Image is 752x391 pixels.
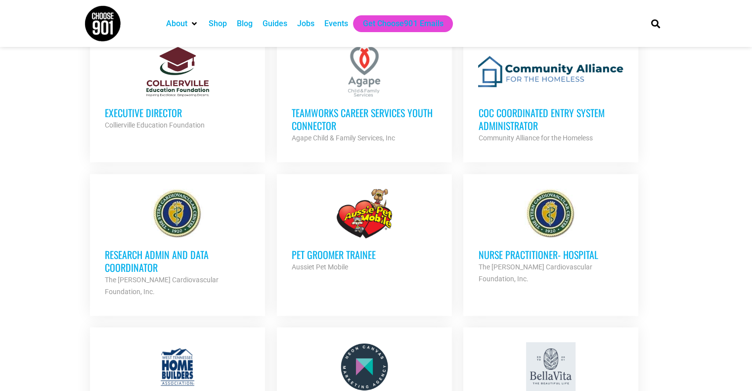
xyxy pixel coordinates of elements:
[647,15,664,32] div: Search
[324,18,348,30] a: Events
[105,276,219,296] strong: The [PERSON_NAME] Cardiovascular Foundation, Inc.
[237,18,253,30] a: Blog
[478,248,623,261] h3: Nurse Practitioner- Hospital
[292,263,348,271] strong: Aussiet Pet Mobile
[292,248,437,261] h3: Pet Groomer Trainee
[263,18,287,30] a: Guides
[478,106,623,132] h3: CoC Coordinated Entry System Administrator
[105,121,205,129] strong: Collierville Education Foundation
[90,174,265,312] a: Research Admin and Data Coordinator The [PERSON_NAME] Cardiovascular Foundation, Inc.
[478,134,592,142] strong: Community Alliance for the Homeless
[297,18,314,30] a: Jobs
[161,15,634,32] nav: Main nav
[105,248,250,274] h3: Research Admin and Data Coordinator
[478,263,592,283] strong: The [PERSON_NAME] Cardiovascular Foundation, Inc.
[292,134,395,142] strong: Agape Child & Family Services, Inc
[463,32,638,159] a: CoC Coordinated Entry System Administrator Community Alliance for the Homeless
[277,32,452,159] a: TeamWorks Career Services Youth Connector Agape Child & Family Services, Inc
[166,18,187,30] a: About
[209,18,227,30] a: Shop
[90,32,265,146] a: Executive Director Collierville Education Foundation
[363,18,443,30] a: Get Choose901 Emails
[463,174,638,300] a: Nurse Practitioner- Hospital The [PERSON_NAME] Cardiovascular Foundation, Inc.
[161,15,204,32] div: About
[277,174,452,288] a: Pet Groomer Trainee Aussiet Pet Mobile
[105,106,250,119] h3: Executive Director
[292,106,437,132] h3: TeamWorks Career Services Youth Connector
